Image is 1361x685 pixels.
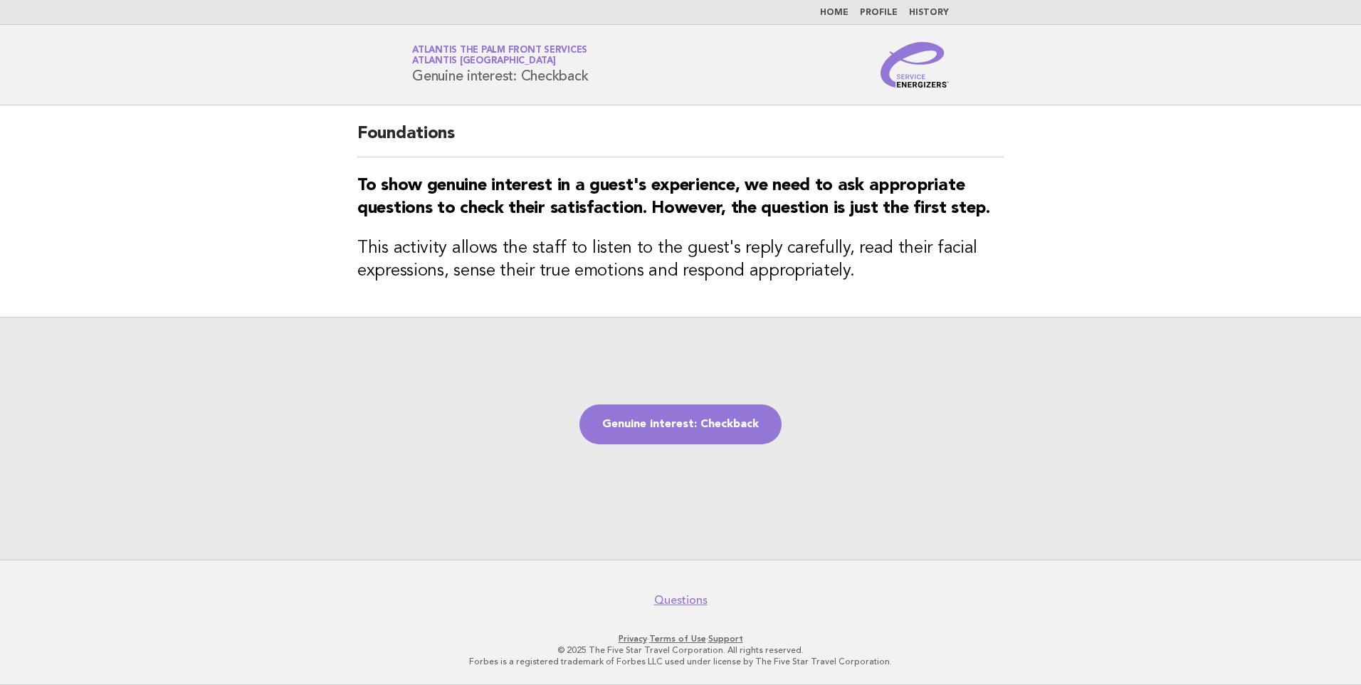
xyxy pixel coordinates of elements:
[881,42,949,88] img: Service Energizers
[357,177,990,217] strong: To show genuine interest in a guest's experience, we need to ask appropriate questions to check t...
[412,46,587,66] a: Atlantis The Palm Front ServicesAtlantis [GEOGRAPHIC_DATA]
[708,634,743,644] a: Support
[245,656,1116,667] p: Forbes is a registered trademark of Forbes LLC used under license by The Five Star Travel Corpora...
[245,633,1116,644] p: · ·
[357,237,1004,283] h3: This activity allows the staff to listen to the guest's reply carefully, read their facial expres...
[412,46,588,83] h1: Genuine interest: Checkback
[245,644,1116,656] p: © 2025 The Five Star Travel Corporation. All rights reserved.
[860,9,898,17] a: Profile
[412,57,556,66] span: Atlantis [GEOGRAPHIC_DATA]
[654,593,708,607] a: Questions
[619,634,647,644] a: Privacy
[579,404,782,444] a: Genuine interest: Checkback
[820,9,848,17] a: Home
[649,634,706,644] a: Terms of Use
[909,9,949,17] a: History
[357,122,1004,157] h2: Foundations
